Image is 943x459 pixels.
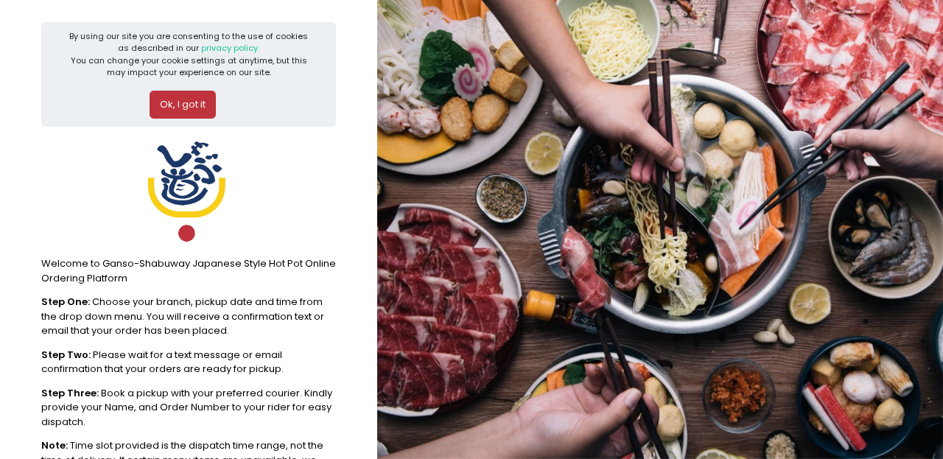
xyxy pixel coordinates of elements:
[41,348,91,362] b: Step Two:
[66,30,312,79] div: By using our site you are consenting to the use of cookies as described in our You can change you...
[41,386,336,430] div: Book a pickup with your preferred courier. Kindly provide your Name, and Order Number to your rid...
[201,42,259,54] a: privacy policy.
[41,386,99,400] b: Step Three:
[41,295,336,338] div: Choose your branch, pickup date and time from the drop down menu. You will receive a confirmation...
[41,295,90,309] b: Step One:
[41,348,336,376] div: Please wait for a text message or email confirmation that your orders are ready for pickup.
[41,256,336,285] div: Welcome to Ganso-Shabuway Japanese Style Hot Pot Online Ordering Platform
[41,438,68,452] b: Note:
[131,136,242,247] img: Ganso-Shabuway
[150,91,216,119] button: Ok, I got it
